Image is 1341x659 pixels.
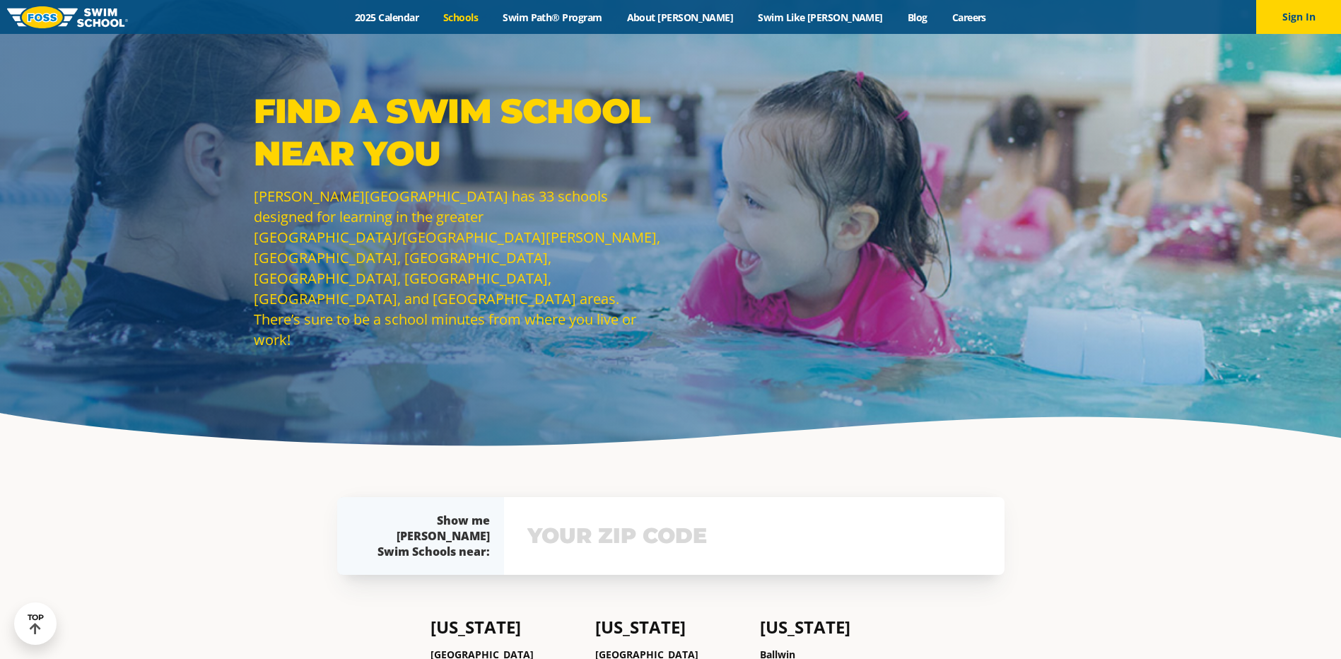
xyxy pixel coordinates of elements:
[746,11,896,24] a: Swim Like [PERSON_NAME]
[895,11,939,24] a: Blog
[7,6,128,28] img: FOSS Swim School Logo
[28,613,44,635] div: TOP
[343,11,431,24] a: 2025 Calendar
[254,186,664,350] p: [PERSON_NAME][GEOGRAPHIC_DATA] has 33 schools designed for learning in the greater [GEOGRAPHIC_DA...
[939,11,998,24] a: Careers
[760,617,910,637] h4: [US_STATE]
[431,11,491,24] a: Schools
[365,513,490,559] div: Show me [PERSON_NAME] Swim Schools near:
[491,11,614,24] a: Swim Path® Program
[614,11,746,24] a: About [PERSON_NAME]
[524,515,985,556] input: YOUR ZIP CODE
[431,617,581,637] h4: [US_STATE]
[595,617,746,637] h4: [US_STATE]
[254,90,664,175] p: Find a Swim School Near You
